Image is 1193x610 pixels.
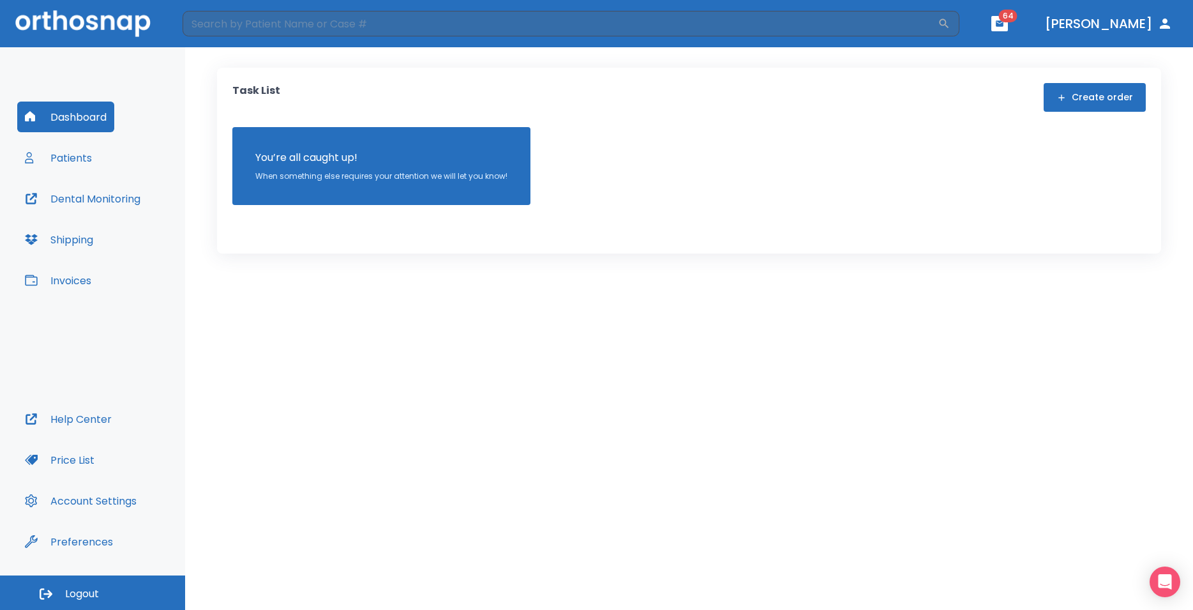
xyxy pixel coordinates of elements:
div: Open Intercom Messenger [1150,567,1180,597]
p: Task List [232,83,280,112]
button: Create order [1044,83,1146,112]
button: [PERSON_NAME] [1040,12,1178,35]
button: Dashboard [17,102,114,132]
button: Patients [17,142,100,173]
button: Help Center [17,404,119,434]
button: Account Settings [17,485,144,516]
button: Dental Monitoring [17,183,148,214]
input: Search by Patient Name or Case # [183,11,938,36]
span: 64 [999,10,1017,22]
p: When something else requires your attention we will let you know! [255,171,507,182]
p: You’re all caught up! [255,150,507,165]
button: Shipping [17,224,101,255]
span: Logout [65,587,99,601]
button: Price List [17,445,102,475]
button: Invoices [17,265,99,296]
img: Orthosnap [15,10,151,36]
button: Preferences [17,526,121,557]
